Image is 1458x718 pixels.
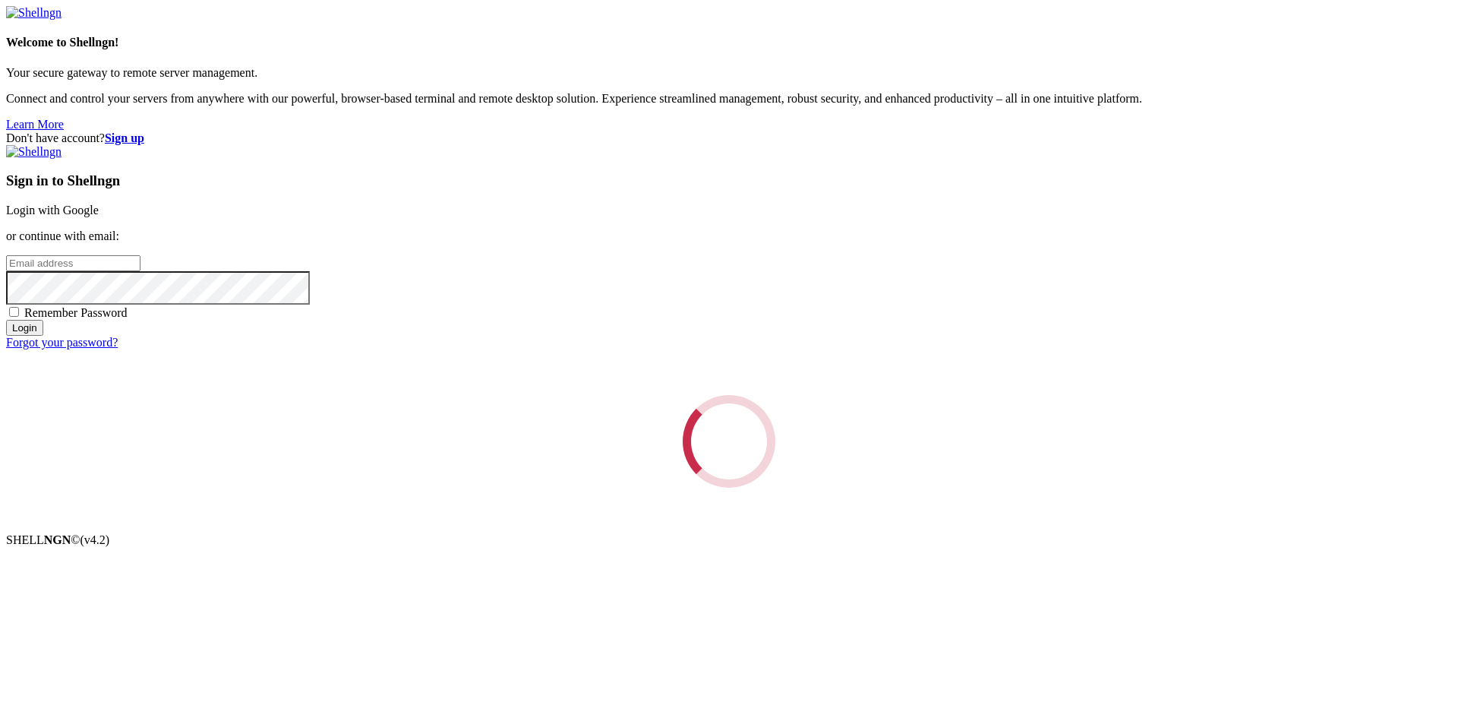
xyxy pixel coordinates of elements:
a: Sign up [105,131,144,144]
input: Login [6,320,43,336]
h3: Sign in to Shellngn [6,172,1452,189]
input: Email address [6,255,140,271]
div: Don't have account? [6,131,1452,145]
img: Shellngn [6,145,62,159]
span: SHELL © [6,533,109,546]
p: Connect and control your servers from anywhere with our powerful, browser-based terminal and remo... [6,92,1452,106]
a: Learn More [6,118,64,131]
div: Loading... [683,395,775,488]
a: Forgot your password? [6,336,118,349]
a: Login with Google [6,204,99,217]
p: Your secure gateway to remote server management. [6,66,1452,80]
h4: Welcome to Shellngn! [6,36,1452,49]
b: NGN [44,533,71,546]
span: 4.2.0 [80,533,110,546]
img: Shellngn [6,6,62,20]
p: or continue with email: [6,229,1452,243]
span: Remember Password [24,306,128,319]
input: Remember Password [9,307,19,317]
